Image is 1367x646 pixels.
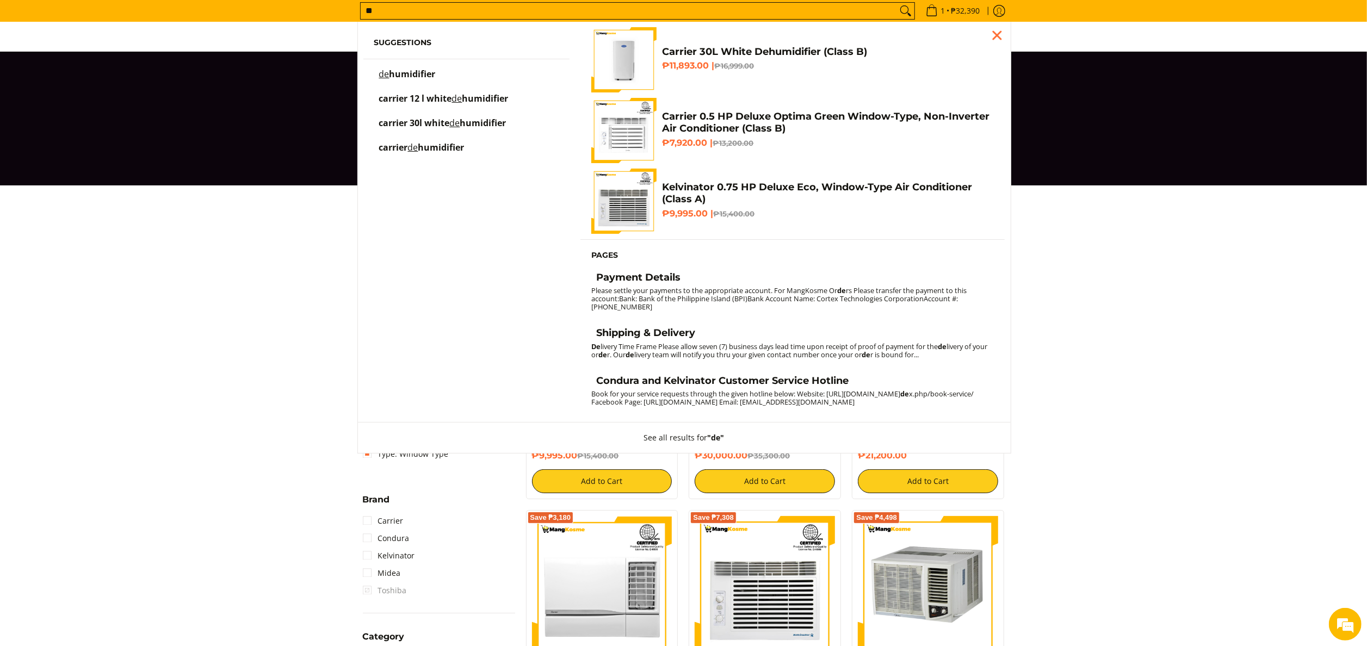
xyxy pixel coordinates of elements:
[374,38,559,48] h6: Suggestions
[596,271,681,284] h4: Payment Details
[596,375,849,387] h4: Condura and Kelvinator Customer Service Hotline
[5,297,207,335] textarea: Type your message and hit 'Enter'
[460,117,506,129] span: humidifier
[708,432,725,443] strong: "de"
[379,92,452,104] span: carrier 12 l white
[530,514,571,521] span: Save ₱3,180
[363,632,405,641] span: Category
[713,209,754,218] del: ₱15,400.00
[695,450,835,461] h6: ₱30,000.00
[591,27,657,92] img: Carrier 30L White Dehumidifier (Class B)
[591,271,994,287] a: Payment Details
[379,68,389,80] mark: de
[598,350,607,359] strong: de
[591,375,994,390] a: Condura and Kelvinator Customer Service Hotline
[837,285,846,295] strong: de
[923,5,984,17] span: •
[418,141,465,153] span: humidifier
[747,451,790,460] del: ₱35,300.00
[989,27,1005,44] div: Close pop up
[374,119,559,138] a: carrier 30l white dehumidifier
[591,389,974,407] small: Book for your service requests through the given hotline below: Website: [URL][DOMAIN_NAME] x.php...
[591,27,994,92] a: Carrier 30L White Dehumidifier (Class B) Carrier 30L White Dehumidifier (Class B) ₱11,893.00 |₱16...
[363,495,390,512] summary: Open
[950,7,982,15] span: ₱32,390
[662,46,994,58] h4: Carrier 30L White Dehumidifier (Class B)
[532,469,672,493] button: Add to Cart
[379,95,509,114] p: carrier 12 l white dehumidifier
[938,341,947,351] strong: de
[591,169,994,234] a: Kelvinator 0.75 HP Deluxe Eco, Window-Type Air Conditioner (Class A) Kelvinator 0.75 HP Deluxe Ec...
[662,208,994,219] h6: ₱9,995.00 |
[363,445,449,463] a: Type: Window Type
[858,450,998,461] h6: ₱21,200.00
[450,117,460,129] mark: de
[714,61,754,70] del: ₱16,999.00
[633,423,735,453] button: See all results for"de"
[363,582,407,599] span: Toshiba
[939,7,947,15] span: 1
[897,3,914,19] button: Search
[862,350,870,359] strong: de
[452,92,462,104] mark: de
[591,327,994,342] a: Shipping & Delivery
[591,341,601,351] strong: De
[363,512,404,530] a: Carrier
[379,144,465,163] p: carrier dehumidifier
[374,70,559,89] a: dehumidifier
[596,327,695,339] h4: Shipping & Delivery
[713,139,753,147] del: ₱13,200.00
[363,564,401,582] a: Midea
[578,451,619,460] del: ₱15,400.00
[178,5,205,32] div: Minimize live chat window
[591,285,967,312] small: Please settle your payments to the appropriate account. For MangKosme Or rs Please transfer the p...
[408,141,418,153] mark: de
[900,389,909,399] strong: de
[591,341,987,359] small: livery Time Frame Please allow seven (7) business days lead time upon receipt of proof of payment...
[591,98,657,163] img: Carrier 0.5 HP Deluxe Optima Green Window-Type, Non-Inverter Air Conditioner (Class B)
[379,141,408,153] span: carrier
[695,469,835,493] button: Add to Cart
[379,70,436,89] p: dehumidifier
[363,495,390,504] span: Brand
[374,95,559,114] a: carrier 12 l white dehumidifier
[856,514,897,521] span: Save ₱4,498
[63,137,150,247] span: We're online!
[591,169,657,234] img: Kelvinator 0.75 HP Deluxe Eco, Window-Type Air Conditioner (Class A)
[626,350,634,359] strong: de
[662,181,994,206] h4: Kelvinator 0.75 HP Deluxe Eco, Window-Type Air Conditioner (Class A)
[662,60,994,71] h6: ₱11,893.00 |
[379,119,506,138] p: carrier 30l white dehumidifier
[662,138,994,148] h6: ₱7,920.00 |
[389,68,436,80] span: humidifier
[858,469,998,493] button: Add to Cart
[363,547,415,564] a: Kelvinator
[662,110,994,135] h4: Carrier 0.5 HP Deluxe Optima Green Window-Type, Non-Inverter Air Conditioner (Class B)
[532,450,672,461] h6: ₱9,995.00
[462,92,509,104] span: humidifier
[374,144,559,163] a: carrier dehumidifier
[379,117,450,129] span: carrier 30l white
[591,98,994,163] a: Carrier 0.5 HP Deluxe Optima Green Window-Type, Non-Inverter Air Conditioner (Class B) Carrier 0....
[591,251,994,260] h6: Pages
[57,61,183,75] div: Chat with us now
[363,530,410,547] a: Condura
[693,514,734,521] span: Save ₱7,308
